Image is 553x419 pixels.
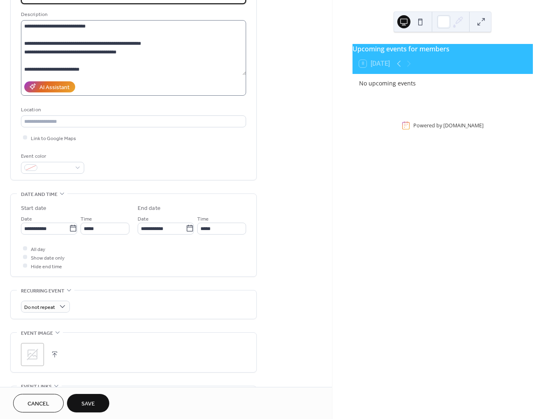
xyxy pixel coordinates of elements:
[31,134,76,143] span: Link to Google Maps
[353,44,533,54] div: Upcoming events for members
[67,394,109,412] button: Save
[197,214,209,223] span: Time
[31,262,62,271] span: Hide end time
[28,400,49,408] span: Cancel
[138,214,149,223] span: Date
[13,394,64,412] button: Cancel
[21,382,52,391] span: Event links
[31,253,65,262] span: Show date only
[81,400,95,408] span: Save
[21,287,65,295] span: Recurring event
[413,122,484,129] div: Powered by
[21,10,244,19] div: Description
[21,204,46,213] div: Start date
[39,83,69,92] div: AI Assistant
[24,302,55,312] span: Do not repeat
[443,122,484,129] a: [DOMAIN_NAME]
[21,329,53,338] span: Event image
[24,81,75,92] button: AI Assistant
[31,245,45,253] span: All day
[21,190,58,199] span: Date and time
[21,106,244,114] div: Location
[21,343,44,366] div: ;
[21,214,32,223] span: Date
[21,152,83,161] div: Event color
[81,214,92,223] span: Time
[359,79,526,87] div: No upcoming events
[138,204,161,213] div: End date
